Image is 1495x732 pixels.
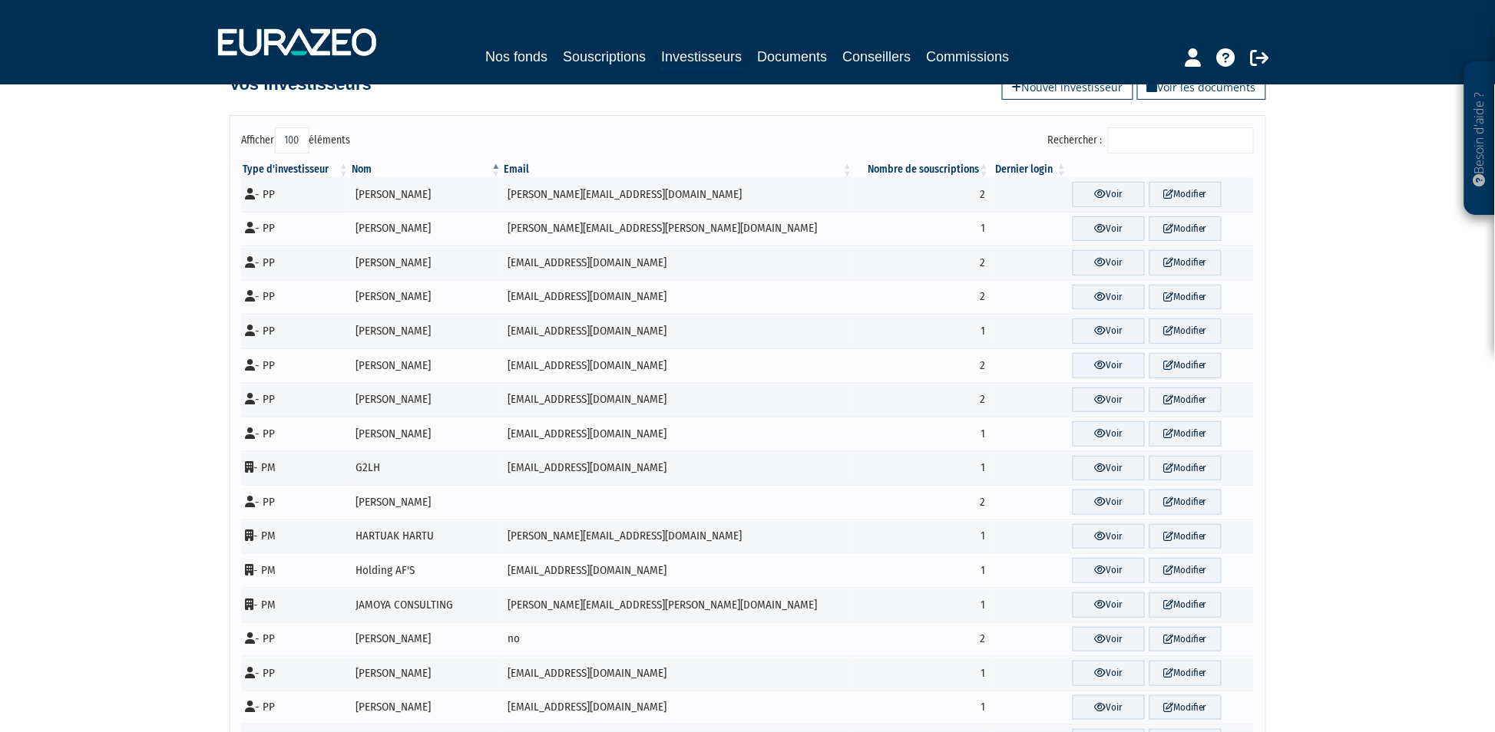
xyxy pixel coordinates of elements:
[242,383,351,417] td: - PP
[1149,318,1222,344] a: Modifier
[350,212,503,246] td: [PERSON_NAME]
[242,314,351,348] td: - PP
[854,622,991,657] td: 2
[350,451,503,486] td: G2LH
[854,162,991,177] th: Nombre de souscriptions : activer pour trier la colonne par ordre croissant
[485,46,547,68] a: Nos fonds
[350,246,503,280] td: [PERSON_NAME]
[854,519,991,554] td: 1
[1073,285,1145,310] a: Voir
[503,553,855,588] td: [EMAIL_ADDRESS][DOMAIN_NAME]
[1149,285,1222,310] a: Modifier
[1149,627,1222,652] a: Modifier
[503,212,855,246] td: [PERSON_NAME][EMAIL_ADDRESS][PERSON_NAME][DOMAIN_NAME]
[350,177,503,212] td: [PERSON_NAME]
[503,177,855,212] td: [PERSON_NAME][EMAIL_ADDRESS][DOMAIN_NAME]
[242,451,351,486] td: - PM
[843,46,911,68] a: Conseillers
[1073,661,1145,686] a: Voir
[1149,558,1222,583] a: Modifier
[350,622,503,657] td: [PERSON_NAME]
[854,691,991,725] td: 1
[854,553,991,588] td: 1
[1073,387,1145,413] a: Voir
[242,177,351,212] td: - PP
[1073,421,1145,447] a: Voir
[275,127,309,153] select: Afficheréléments
[242,348,351,383] td: - PP
[503,383,855,417] td: [EMAIL_ADDRESS][DOMAIN_NAME]
[503,348,855,383] td: [EMAIL_ADDRESS][DOMAIN_NAME]
[242,280,351,315] td: - PP
[1048,127,1254,153] label: Rechercher :
[503,246,855,280] td: [EMAIL_ADDRESS][DOMAIN_NAME]
[503,162,855,177] th: Email : activer pour trier la colonne par ordre croissant
[1073,353,1145,378] a: Voir
[242,519,351,554] td: - PM
[242,212,351,246] td: - PP
[854,485,991,519] td: 2
[1073,558,1145,583] a: Voir
[854,348,991,383] td: 2
[1149,695,1222,720] a: Modifier
[1149,524,1222,549] a: Modifier
[242,553,351,588] td: - PM
[1149,661,1222,686] a: Modifier
[242,246,351,280] td: - PP
[350,553,503,588] td: Holding AF'S
[503,519,855,554] td: [PERSON_NAME][EMAIL_ADDRESS][DOMAIN_NAME]
[854,383,991,417] td: 2
[350,519,503,554] td: HARTUAK HARTU
[758,46,828,68] a: Documents
[350,588,503,622] td: JAMOYA CONSULTING
[1073,490,1145,515] a: Voir
[1073,524,1145,549] a: Voir
[1149,456,1222,481] a: Modifier
[242,162,351,177] th: Type d'investisseur : activer pour trier la colonne par ordre croissant
[242,588,351,622] td: - PM
[503,622,855,657] td: no
[503,417,855,451] td: [EMAIL_ADDRESS][DOMAIN_NAME]
[854,212,991,246] td: 1
[503,314,855,348] td: [EMAIL_ADDRESS][DOMAIN_NAME]
[242,622,351,657] td: - PP
[242,417,351,451] td: - PP
[350,348,503,383] td: [PERSON_NAME]
[1137,75,1266,100] a: Voir les documents
[854,177,991,212] td: 2
[991,162,1068,177] th: Dernier login : activer pour trier la colonne par ordre croissant
[350,383,503,417] td: [PERSON_NAME]
[1149,421,1222,447] a: Modifier
[563,46,646,68] a: Souscriptions
[218,28,376,56] img: 1732889491-logotype_eurazeo_blanc_rvb.png
[1149,250,1222,275] a: Modifier
[1073,182,1145,207] a: Voir
[1149,182,1222,207] a: Modifier
[854,588,991,622] td: 1
[350,162,503,177] th: Nom : activer pour trier la colonne par ordre d&eacute;croissant
[230,75,372,94] h4: Vos investisseurs
[854,246,991,280] td: 2
[854,451,991,486] td: 1
[503,588,855,622] td: [PERSON_NAME][EMAIL_ADDRESS][PERSON_NAME][DOMAIN_NAME]
[854,280,991,315] td: 2
[503,656,855,691] td: [EMAIL_ADDRESS][DOMAIN_NAME]
[1149,387,1222,413] a: Modifier
[1149,490,1222,515] a: Modifier
[242,691,351,725] td: - PP
[350,417,503,451] td: [PERSON_NAME]
[350,691,503,725] td: [PERSON_NAME]
[854,656,991,691] td: 1
[350,314,503,348] td: [PERSON_NAME]
[242,485,351,519] td: - PP
[1149,592,1222,618] a: Modifier
[854,314,991,348] td: 1
[1073,318,1145,344] a: Voir
[1108,127,1254,153] input: Rechercher :
[661,46,742,70] a: Investisseurs
[503,691,855,725] td: [EMAIL_ADDRESS][DOMAIN_NAME]
[350,485,503,519] td: [PERSON_NAME]
[242,656,351,691] td: - PP
[927,46,1010,68] a: Commissions
[503,451,855,486] td: [EMAIL_ADDRESS][DOMAIN_NAME]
